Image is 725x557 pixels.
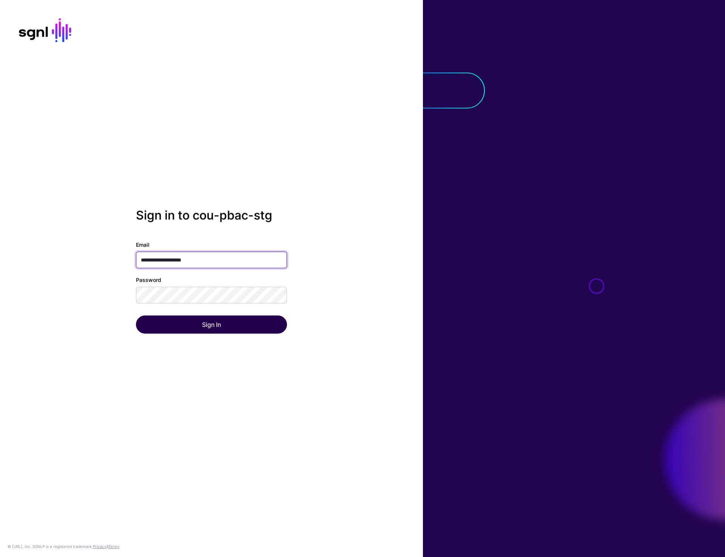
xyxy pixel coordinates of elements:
label: Password [136,276,161,284]
h2: Sign in to cou-pbac-stg [136,208,287,223]
label: Email [136,241,150,249]
div: © [URL], Inc. SGNL® is a registered trademark. & [8,543,119,549]
button: Sign In [136,316,287,334]
a: Privacy [93,544,106,549]
a: Terms [108,544,119,549]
